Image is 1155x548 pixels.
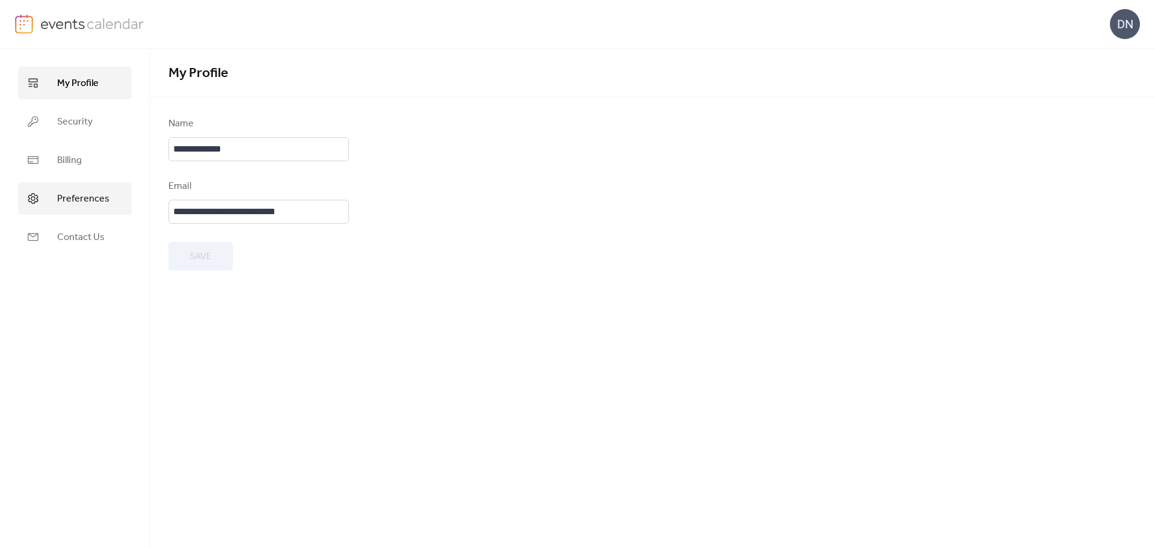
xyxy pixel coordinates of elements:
[168,60,228,87] span: My Profile
[18,144,132,176] a: Billing
[57,76,99,91] span: My Profile
[15,14,33,34] img: logo
[1110,9,1140,39] div: DN
[57,230,105,245] span: Contact Us
[57,153,82,168] span: Billing
[168,117,346,131] div: Name
[18,67,132,99] a: My Profile
[18,182,132,215] a: Preferences
[18,105,132,138] a: Security
[168,179,346,194] div: Email
[57,192,109,206] span: Preferences
[40,14,144,32] img: logo-type
[18,221,132,253] a: Contact Us
[57,115,93,129] span: Security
